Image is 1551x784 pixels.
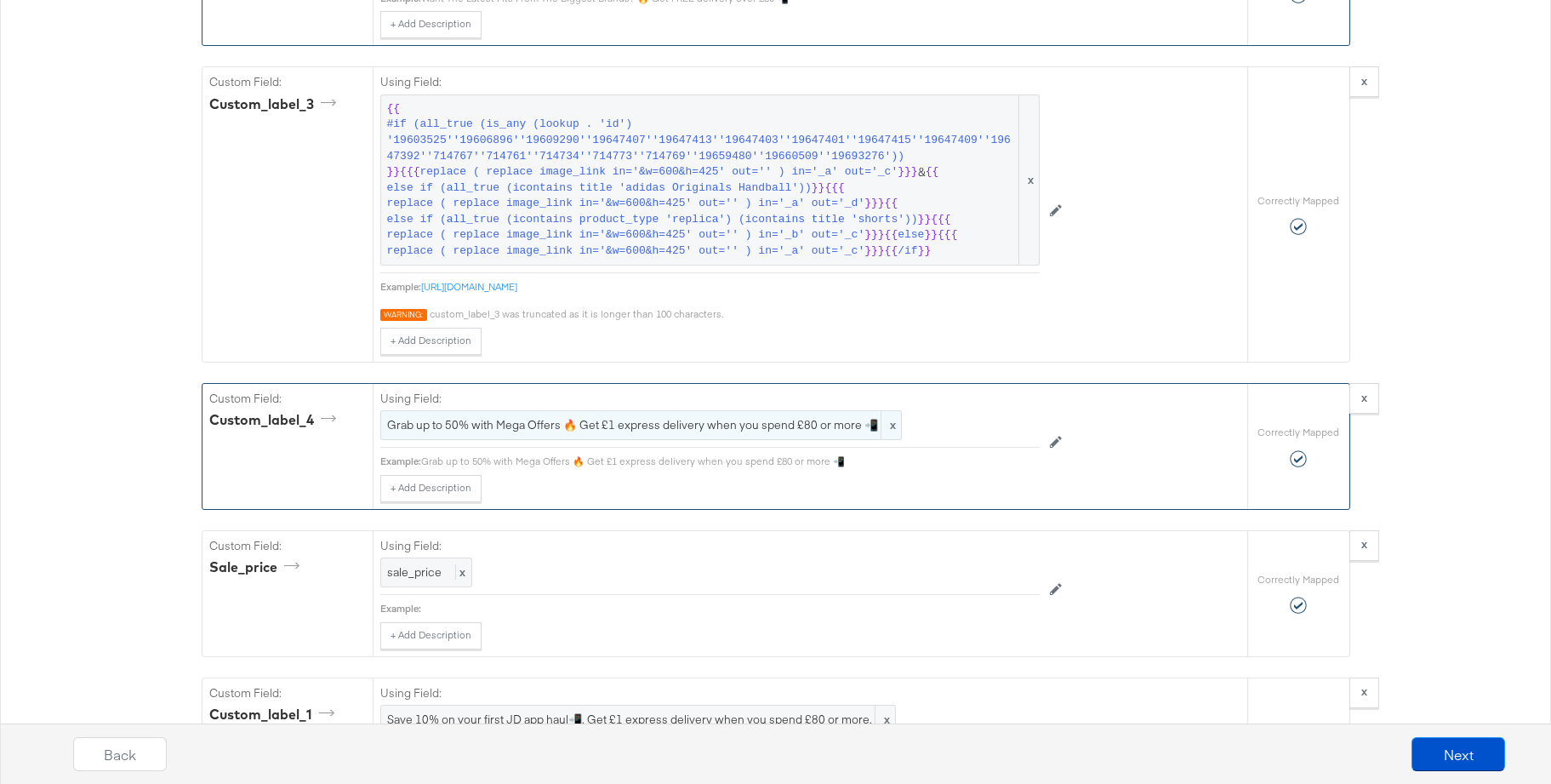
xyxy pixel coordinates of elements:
span: else if (all_true (icontains title 'adidas Originals Handball')) [387,180,812,197]
label: Custom Field: [209,391,366,407]
span: sale_price [387,564,442,580]
label: Correctly Mapped [1257,426,1339,439]
span: else if (all_true (icontains product_type 'replica') (icontains title 'shorts')) [387,212,918,228]
label: Correctly Mapped [1257,573,1339,587]
span: {{ [926,164,939,180]
button: + Add Description [380,328,482,355]
span: Grab up to 50% with Mega Offers 🔥 Get £1 express delivery when you spend £80 or more 📲 [387,417,895,433]
button: x [1349,383,1379,414]
span: }} [387,164,401,180]
div: custom_label_4 [209,410,342,430]
button: + Add Description [380,475,482,502]
div: Example: [380,455,421,468]
button: x [1349,66,1379,97]
span: {{{ [931,212,950,228]
div: Grab up to 50% with Mega Offers 🔥 Get £1 express delivery when you spend £80 or more 📲 [421,455,1040,468]
button: x [1349,530,1379,561]
a: [URL][DOMAIN_NAME] [421,280,517,293]
label: Custom Field: [209,538,366,554]
span: }} [812,180,825,197]
div: custom_label_1 [209,705,340,724]
div: custom_label_3 was truncated as it is longer than 100 characters. [430,307,1040,321]
span: {{ [885,243,898,260]
span: {{{ [400,164,419,180]
span: }}} [864,196,884,212]
label: Custom Field: [209,685,366,701]
div: Example: [380,280,421,294]
span: /if [898,243,917,260]
span: {{ [387,101,401,117]
button: Back [73,737,167,771]
span: }} [918,243,932,260]
span: x [1018,95,1039,266]
label: Using Field: [380,538,1040,554]
div: sale_price [209,558,305,577]
button: + Add Description [380,622,482,650]
button: x [1349,678,1379,708]
span: x [875,706,895,734]
span: {{ [885,196,898,212]
span: else [898,227,924,243]
span: x [881,411,901,439]
div: Example: [380,602,421,615]
span: replace ( replace image_link in='&w=600&h=425' out='' ) in='_a' out='_c' [420,164,898,180]
span: }} [924,227,938,243]
strong: x [1361,73,1367,89]
strong: x [1361,390,1367,405]
label: Custom Field: [209,74,366,90]
span: }}} [864,243,884,260]
span: }}} [864,227,884,243]
strong: x [1361,536,1367,552]
button: Next [1411,737,1505,771]
span: {{{ [824,180,844,197]
span: replace ( replace image_link in='&w=600&h=425' out='' ) in='_a' out='_c' [387,243,865,260]
span: replace ( replace image_link in='&w=600&h=425' out='' ) in='_a' out='_d' [387,196,865,212]
button: + Add Description [380,11,482,38]
div: Warning: [380,309,427,321]
div: custom_label_3 [209,94,342,114]
label: Using Field: [380,74,1040,90]
span: {{ [885,227,898,243]
span: & [387,101,1033,260]
span: }}} [898,164,917,180]
span: #if (all_true (is_any (lookup . 'id') '19603525''19606896''19609290''19647407''19647413''19647403... [387,117,1016,164]
span: {{{ [938,227,957,243]
label: Using Field: [380,685,1040,701]
label: Correctly Mapped [1257,194,1339,208]
label: Using Field: [380,391,1040,407]
span: }} [918,212,932,228]
strong: x [1361,684,1367,699]
span: replace ( replace image_link in='&w=600&h=425' out='' ) in='_b' out='_c' [387,227,865,243]
span: x [455,564,465,580]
